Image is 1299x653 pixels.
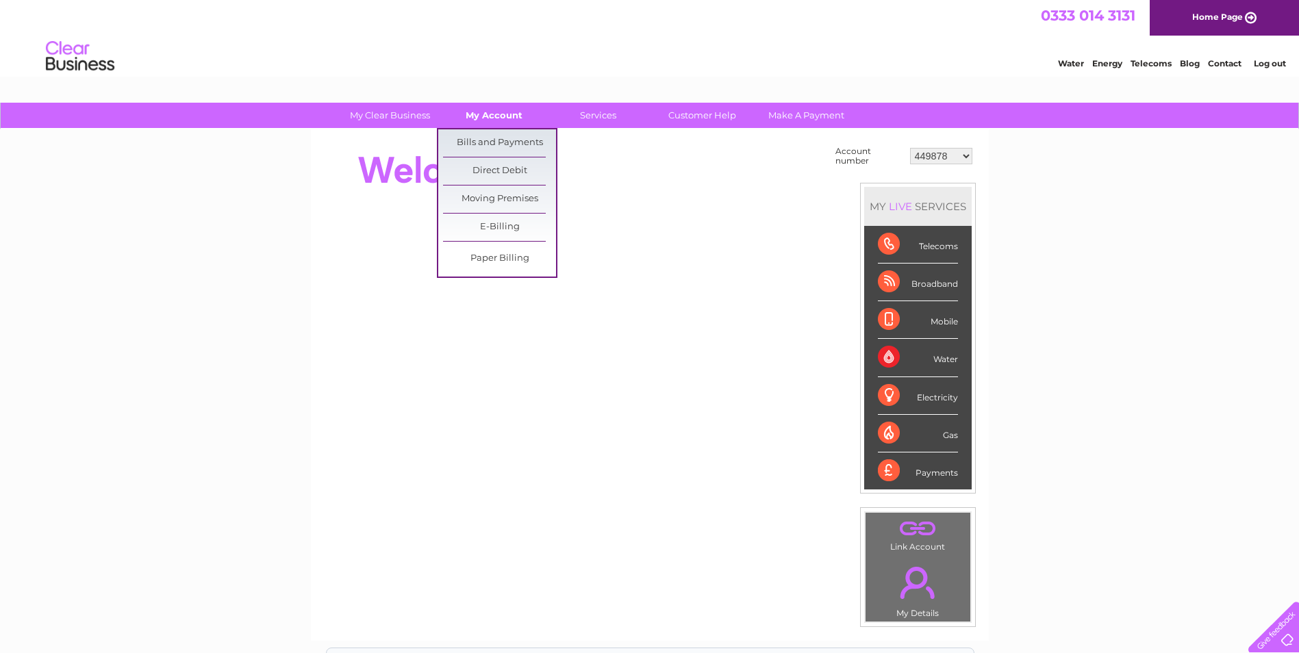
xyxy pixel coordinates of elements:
[438,103,551,128] a: My Account
[878,301,958,339] div: Mobile
[1254,58,1286,68] a: Log out
[1058,58,1084,68] a: Water
[327,8,974,66] div: Clear Business is a trading name of Verastar Limited (registered in [GEOGRAPHIC_DATA] No. 3667643...
[333,103,446,128] a: My Clear Business
[864,187,972,226] div: MY SERVICES
[443,185,556,213] a: Moving Premises
[869,516,967,540] a: .
[878,339,958,376] div: Water
[542,103,655,128] a: Services
[1041,7,1135,24] a: 0333 014 3131
[750,103,863,128] a: Make A Payment
[878,226,958,264] div: Telecoms
[832,143,907,169] td: Account number
[443,245,556,272] a: Paper Billing
[1180,58,1200,68] a: Blog
[878,415,958,452] div: Gas
[1092,58,1122,68] a: Energy
[443,214,556,241] a: E-Billing
[646,103,759,128] a: Customer Help
[878,377,958,415] div: Electricity
[878,452,958,489] div: Payments
[1208,58,1241,68] a: Contact
[45,36,115,77] img: logo.png
[869,559,967,606] a: .
[1131,58,1172,68] a: Telecoms
[865,555,971,622] td: My Details
[878,264,958,301] div: Broadband
[886,200,915,213] div: LIVE
[443,157,556,185] a: Direct Debit
[443,129,556,157] a: Bills and Payments
[865,512,971,555] td: Link Account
